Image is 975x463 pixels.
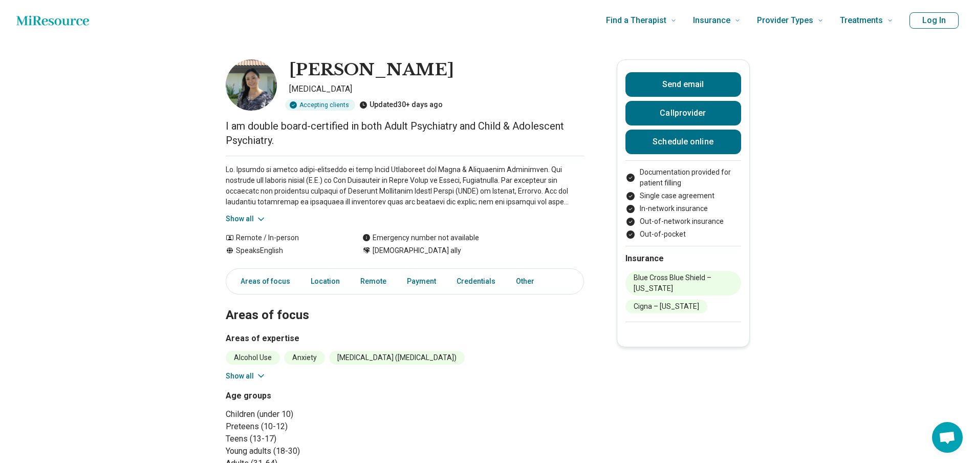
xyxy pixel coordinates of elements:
div: Speaks English [226,245,342,256]
li: Preteens (10-12) [226,420,401,433]
button: Show all [226,371,266,382]
a: Areas of focus [228,271,296,292]
div: Remote / In-person [226,233,342,243]
h3: Age groups [226,390,401,402]
span: [DEMOGRAPHIC_DATA] ally [373,245,461,256]
li: Teens (13-17) [226,433,401,445]
button: Log In [909,12,959,29]
p: I am double board-certified in both Adult Psychiatry and Child & Adolescent Psychiatry. [226,119,584,148]
a: Credentials [450,271,502,292]
li: Cigna – [US_STATE] [625,300,707,313]
li: Alcohol Use [226,351,280,365]
a: Home page [16,10,89,31]
h2: Insurance [625,252,741,265]
a: Location [305,271,346,292]
div: Updated 30+ days ago [359,99,443,111]
span: Find a Therapist [606,13,666,28]
h1: [PERSON_NAME] [289,59,454,81]
a: Schedule online [625,130,741,154]
img: Melissa Ramirez, Psychiatrist [226,59,277,111]
ul: Payment options [625,167,741,240]
div: Emergency number not available [362,233,479,243]
li: In-network insurance [625,203,741,214]
span: Insurance [693,13,730,28]
button: Send email [625,72,741,97]
a: Payment [401,271,442,292]
li: Documentation provided for patient filling [625,167,741,188]
li: Out-of-pocket [625,229,741,240]
div: Accepting clients [285,99,355,111]
a: Remote [354,271,393,292]
p: Lo. Ipsumdo si ametco adipi-elitseddo ei temp Incid Utlaboreet dol Magna & Aliquaenim Adminimven.... [226,164,584,207]
button: Show all [226,214,266,224]
a: Other [510,271,547,292]
li: Out-of-network insurance [625,216,741,227]
li: [MEDICAL_DATA] ([MEDICAL_DATA]) [329,351,465,365]
li: Single case agreement [625,191,741,201]
p: [MEDICAL_DATA] [289,83,584,95]
span: Provider Types [757,13,813,28]
button: Callprovider [625,101,741,125]
li: Young adults (18-30) [226,445,401,457]
span: Treatments [840,13,883,28]
li: Blue Cross Blue Shield – [US_STATE] [625,271,741,296]
li: Anxiety [284,351,325,365]
h3: Areas of expertise [226,332,584,345]
h2: Areas of focus [226,282,584,324]
li: Children (under 10) [226,408,401,420]
div: Open chat [932,422,963,453]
